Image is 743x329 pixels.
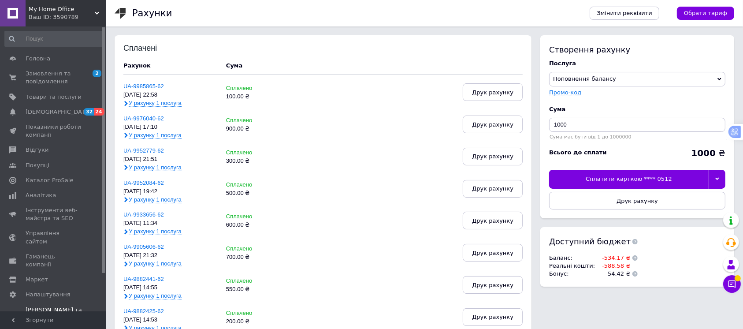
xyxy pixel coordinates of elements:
td: Баланс : [549,254,597,262]
button: Друк рахунку [463,212,523,229]
span: Друк рахунку [472,250,513,256]
a: Змінити реквізити [590,7,659,20]
div: 300.00 ₴ [226,158,290,164]
div: Сплачено [226,150,290,156]
span: Обрати тариф [684,9,727,17]
span: Друк рахунку [472,153,513,160]
div: ₴ [691,149,725,157]
span: Друк рахунку [472,121,513,128]
div: Cума [549,105,725,113]
a: UA-9985865-62 [123,83,164,90]
div: Сплачено [226,85,290,92]
button: Друк рахунку [463,116,523,133]
button: Друк рахунку [463,180,523,198]
td: Бонус : [549,270,597,278]
a: Обрати тариф [677,7,734,20]
div: [DATE] 21:51 [123,156,217,163]
span: 24 [94,108,104,116]
span: У рахунку 1 послуга [129,260,182,267]
span: Головна [26,55,50,63]
div: [DATE] 17:10 [123,124,217,131]
h1: Рахунки [132,8,172,19]
div: Сплачено [226,310,290,317]
span: Друк рахунку [472,217,513,224]
div: [DATE] 11:34 [123,220,217,227]
span: Друк рахунку [472,185,513,192]
span: 32 [84,108,94,116]
div: Сплачено [226,117,290,124]
span: [DEMOGRAPHIC_DATA] [26,108,91,116]
a: UA-9976040-62 [123,115,164,122]
span: Маркет [26,276,48,284]
div: Сума має бути від 1 до 1000000 [549,134,725,140]
div: [DATE] 14:53 [123,317,217,323]
span: Друк рахунку [472,282,513,288]
div: Сплачено [226,213,290,220]
button: Друк рахунку [463,276,523,294]
span: Показники роботи компанії [26,123,82,139]
span: У рахунку 1 послуга [129,228,182,235]
span: Покупці [26,161,49,169]
a: UA-9933656-62 [123,211,164,218]
div: Створення рахунку [549,44,725,55]
td: 54.42 ₴ [598,270,631,278]
button: Друк рахунку [463,244,523,262]
a: UA-9905606-62 [123,243,164,250]
div: 500.00 ₴ [226,190,290,197]
div: Всього до сплати [549,149,607,157]
b: 1000 [691,148,716,158]
div: 200.00 ₴ [226,318,290,325]
td: Реальні кошти : [549,262,597,270]
span: У рахунку 1 послуга [129,100,182,107]
span: У рахунку 1 послуга [129,164,182,171]
td: -534.17 ₴ [598,254,631,262]
div: Сплачено [226,246,290,252]
div: Сплатити карткою **** 0512 [549,170,709,188]
div: [DATE] 22:58 [123,92,217,98]
div: Сплачено [226,182,290,188]
div: 600.00 ₴ [226,222,290,228]
div: [DATE] 19:42 [123,188,217,195]
button: Друк рахунку [463,83,523,101]
div: [DATE] 14:55 [123,284,217,291]
span: My Home Office [29,5,95,13]
div: Cума [226,62,242,70]
div: Сплачені [123,44,181,53]
div: 900.00 ₴ [226,126,290,132]
div: [DATE] 21:32 [123,252,217,259]
span: Каталог ProSale [26,176,73,184]
button: Друк рахунку [463,148,523,165]
span: Доступний бюджет [549,236,631,247]
span: Змінити реквізити [597,9,652,17]
td: -588.58 ₴ [598,262,631,270]
span: Гаманець компанії [26,253,82,269]
a: UA-9952084-62 [123,179,164,186]
div: 550.00 ₴ [226,286,290,293]
span: Інструменти веб-майстра та SEO [26,206,82,222]
button: Друк рахунку [463,308,523,326]
span: Відгуки [26,146,48,154]
span: У рахунку 1 послуга [129,196,182,203]
input: Введіть суму [549,118,725,132]
a: UA-9882425-62 [123,308,164,314]
span: Поповнення балансу [553,75,616,82]
span: 2 [93,70,101,77]
button: Чат з покупцем [723,275,741,293]
span: Аналітика [26,191,56,199]
span: Друк рахунку [472,314,513,320]
button: Друк рахунку [549,192,725,209]
a: UA-9952779-62 [123,147,164,154]
div: 700.00 ₴ [226,254,290,261]
input: Пошук [4,31,104,47]
span: Товари та послуги [26,93,82,101]
a: UA-9882441-62 [123,276,164,282]
span: Управління сайтом [26,229,82,245]
span: Друк рахунку [617,198,658,204]
div: Ваш ID: 3590789 [29,13,106,21]
span: У рахунку 1 послуга [129,292,182,299]
div: Рахунок [123,62,217,70]
span: Друк рахунку [472,89,513,96]
div: 100.00 ₴ [226,93,290,100]
span: Замовлення та повідомлення [26,70,82,86]
label: Промо-код [549,89,581,96]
